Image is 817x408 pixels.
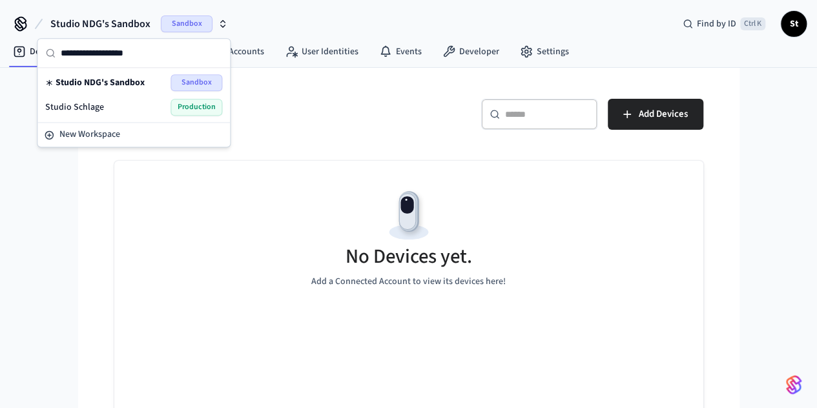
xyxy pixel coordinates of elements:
p: Add a Connected Account to view its devices here! [311,275,506,289]
h5: No Devices yet. [346,243,472,270]
button: St [781,11,807,37]
button: Add Devices [608,99,703,130]
div: Find by IDCtrl K [672,12,776,36]
img: Devices Empty State [380,187,438,245]
span: Sandbox [171,74,222,91]
button: New Workspace [39,124,229,145]
a: Devices [3,40,70,63]
h5: Devices [114,99,401,125]
a: Settings [510,40,579,63]
span: St [782,12,805,36]
span: Sandbox [161,15,212,32]
img: SeamLogoGradient.69752ec5.svg [786,374,801,395]
a: User Identities [274,40,369,63]
span: Studio Schlage [45,101,104,114]
span: Add Devices [639,106,688,123]
span: Find by ID [697,17,736,30]
div: Suggestions [37,68,230,122]
a: Developer [432,40,510,63]
span: Production [171,99,222,116]
span: New Workspace [59,128,120,141]
span: Ctrl K [740,17,765,30]
a: Events [369,40,432,63]
span: Studio NDG's Sandbox [50,16,150,32]
span: Studio NDG's Sandbox [56,76,145,89]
